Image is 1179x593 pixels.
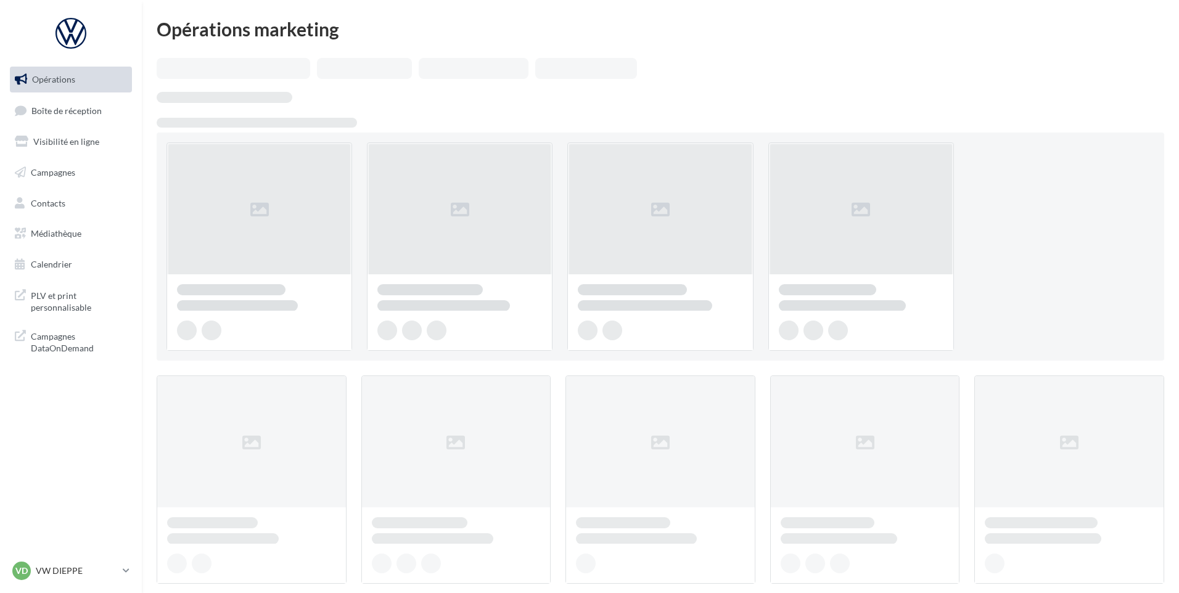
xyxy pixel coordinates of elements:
[36,565,118,577] p: VW DIEPPE
[7,190,134,216] a: Contacts
[7,252,134,277] a: Calendrier
[7,221,134,247] a: Médiathèque
[31,167,75,178] span: Campagnes
[32,74,75,84] span: Opérations
[10,559,132,583] a: VD VW DIEPPE
[31,228,81,239] span: Médiathèque
[7,282,134,319] a: PLV et print personnalisable
[15,565,28,577] span: VD
[33,136,99,147] span: Visibilité en ligne
[7,67,134,92] a: Opérations
[31,105,102,115] span: Boîte de réception
[7,129,134,155] a: Visibilité en ligne
[31,328,127,354] span: Campagnes DataOnDemand
[7,97,134,124] a: Boîte de réception
[7,323,134,359] a: Campagnes DataOnDemand
[31,259,72,269] span: Calendrier
[31,197,65,208] span: Contacts
[31,287,127,314] span: PLV et print personnalisable
[7,160,134,186] a: Campagnes
[157,20,1164,38] div: Opérations marketing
